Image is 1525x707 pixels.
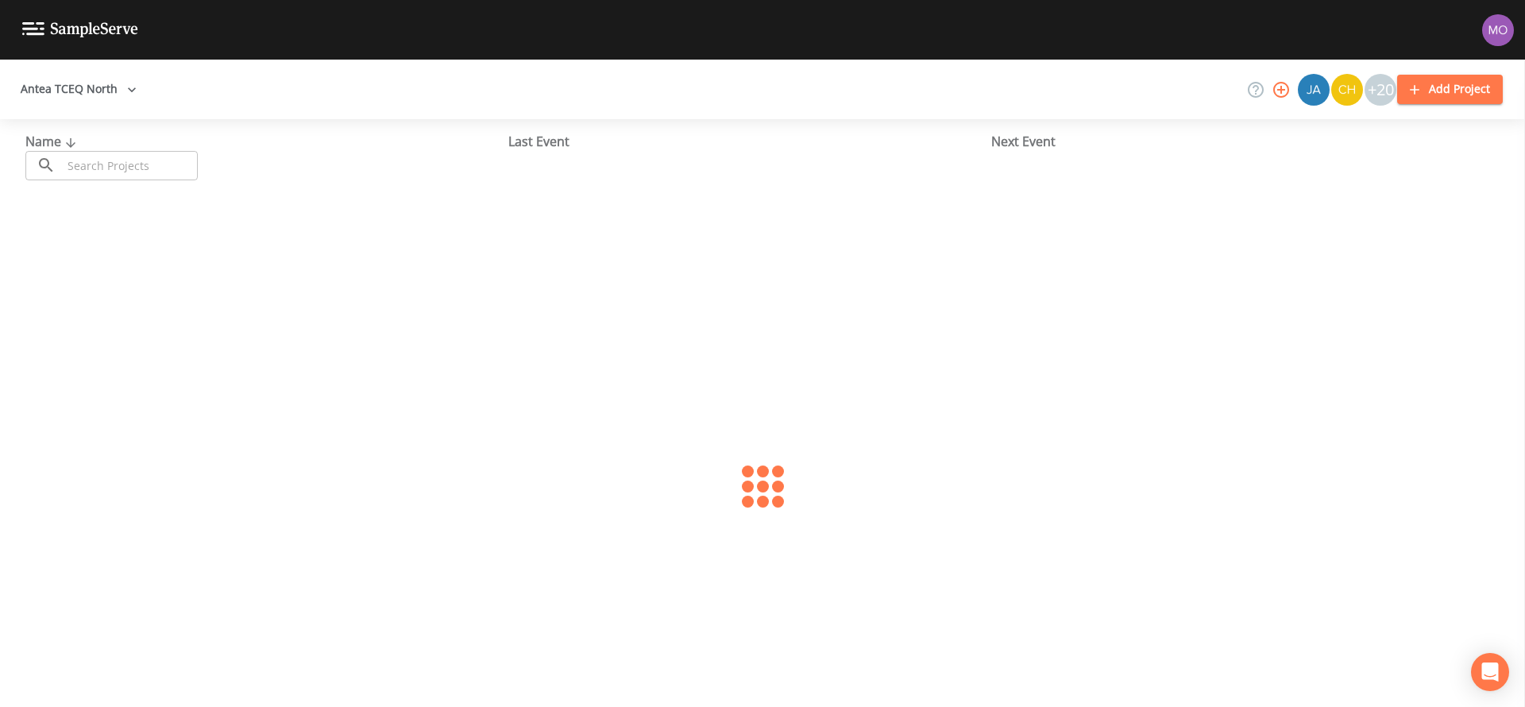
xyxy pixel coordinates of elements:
div: James Whitmire [1297,74,1330,106]
span: Name [25,133,80,150]
img: 4e251478aba98ce068fb7eae8f78b90c [1482,14,1514,46]
input: Search Projects [62,151,198,180]
button: Add Project [1397,75,1503,104]
img: 2e773653e59f91cc345d443c311a9659 [1298,74,1330,106]
div: Last Event [508,132,991,151]
div: Open Intercom Messenger [1471,653,1509,691]
div: Next Event [991,132,1474,151]
div: +20 [1365,74,1396,106]
img: logo [22,22,138,37]
img: c74b8b8b1c7a9d34f67c5e0ca157ed15 [1331,74,1363,106]
div: Charles Medina [1330,74,1364,106]
button: Antea TCEQ North [14,75,143,104]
